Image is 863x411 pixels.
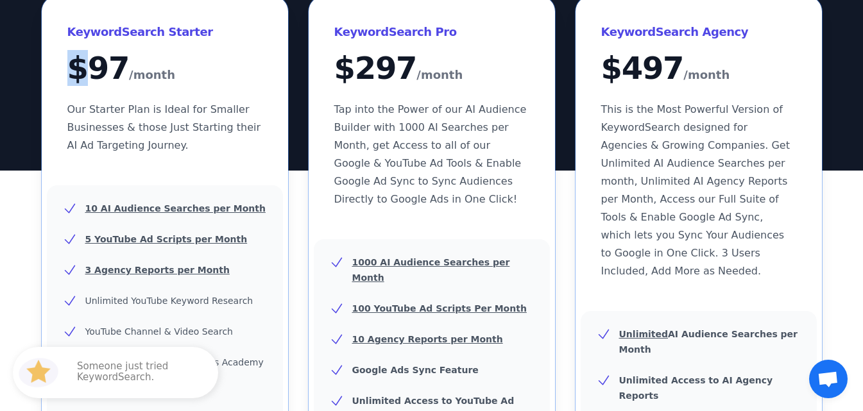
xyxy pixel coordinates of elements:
span: /month [683,65,730,85]
span: /month [129,65,175,85]
b: AI Audience Searches per Month [619,329,798,355]
span: /month [416,65,463,85]
span: YouTube Channel & Video Search [85,326,233,337]
span: Our Starter Plan is Ideal for Smaller Businesses & those Just Starting their AI Ad Targeting Jour... [67,103,261,151]
u: 10 Agency Reports per Month [352,334,503,344]
div: $ 97 [67,53,262,85]
u: Unlimited [619,329,669,339]
h3: KeywordSearch Agency [601,22,796,42]
img: HubSpot [15,349,62,396]
span: Tap into the Power of our AI Audience Builder with 1000 AI Searches per Month, get Access to all ... [334,103,527,205]
span: This is the Most Powerful Version of KeywordSearch designed for Agencies & Growing Companies. Get... [601,103,790,277]
a: Obrolan terbuka [809,360,848,398]
u: 100 YouTube Ad Scripts Per Month [352,303,527,314]
u: 1000 AI Audience Searches per Month [352,257,510,283]
h3: KeywordSearch Starter [67,22,262,42]
b: Unlimited Access to AI Agency Reports [619,375,773,401]
div: $ 297 [334,53,529,85]
b: Google Ads Sync Feature [352,365,479,375]
u: 5 YouTube Ad Scripts per Month [85,234,248,244]
p: Someone just tried KeywordSearch. [77,361,205,384]
div: $ 497 [601,53,796,85]
span: Unlimited YouTube Keyword Research [85,296,253,306]
u: 10 AI Audience Searches per Month [85,203,266,214]
u: 3 Agency Reports per Month [85,265,230,275]
h3: KeywordSearch Pro [334,22,529,42]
